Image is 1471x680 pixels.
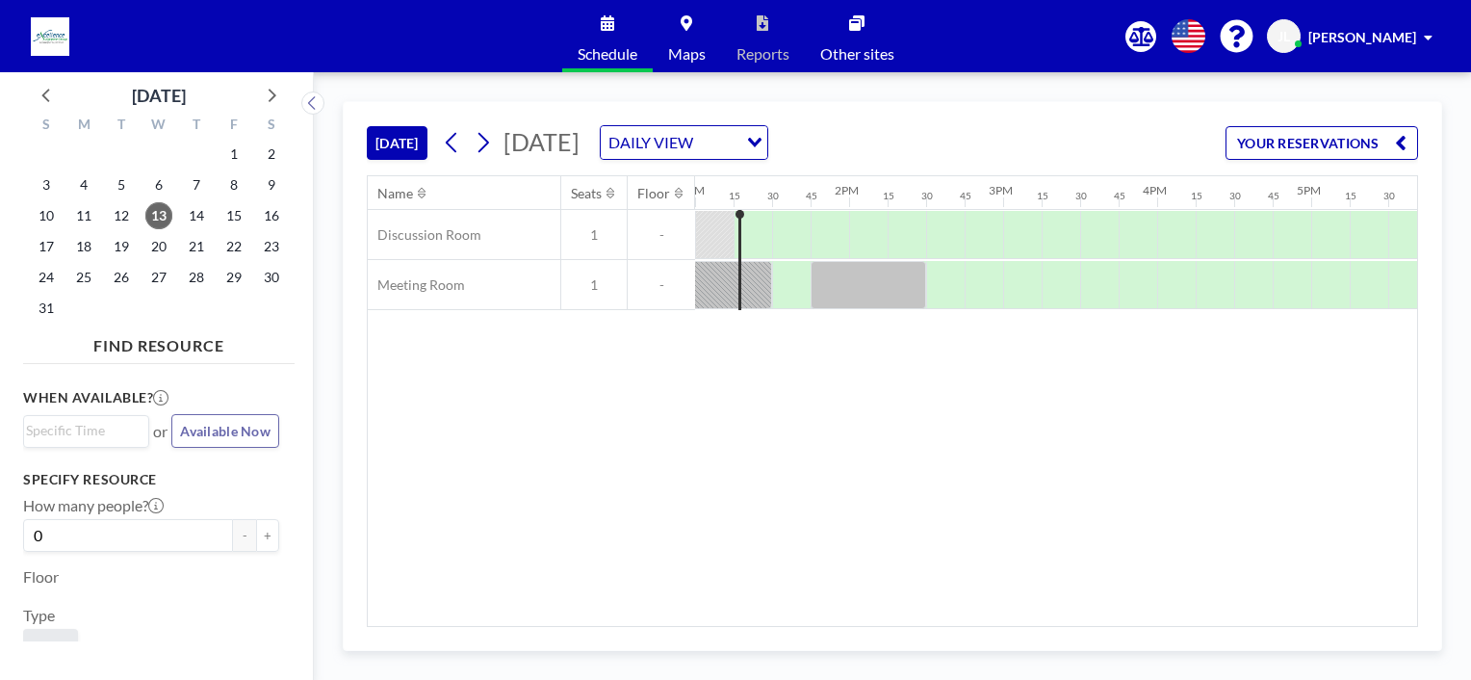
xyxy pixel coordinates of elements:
div: 15 [1345,190,1356,202]
span: Reports [736,46,789,62]
span: Saturday, August 16, 2025 [258,202,285,229]
div: T [177,114,215,139]
span: Sunday, August 17, 2025 [33,233,60,260]
button: - [233,519,256,552]
input: Search for option [26,420,138,441]
span: Saturday, August 2, 2025 [258,141,285,168]
span: Wednesday, August 13, 2025 [145,202,172,229]
span: Monday, August 4, 2025 [70,171,97,198]
span: Monday, August 11, 2025 [70,202,97,229]
span: 1 [561,276,627,294]
span: Meeting Room [368,276,465,294]
span: or [153,422,168,441]
div: W [141,114,178,139]
button: YOUR RESERVATIONS [1226,126,1418,160]
div: S [28,114,65,139]
div: 30 [1075,190,1087,202]
div: 15 [883,190,894,202]
span: Saturday, August 23, 2025 [258,233,285,260]
div: 30 [1383,190,1395,202]
div: 30 [921,190,933,202]
span: Tuesday, August 26, 2025 [108,264,135,291]
span: Friday, August 1, 2025 [220,141,247,168]
span: Available Now [180,423,271,439]
div: 3PM [989,183,1013,197]
span: Discussion Room [368,226,481,244]
span: Thursday, August 14, 2025 [183,202,210,229]
div: Floor [637,185,670,202]
span: Sunday, August 31, 2025 [33,295,60,322]
label: How many people? [23,496,164,515]
span: 1 [561,226,627,244]
div: 45 [960,190,971,202]
span: Room [31,637,70,656]
span: - [628,276,695,294]
div: F [215,114,252,139]
span: Monday, August 18, 2025 [70,233,97,260]
button: [DATE] [367,126,427,160]
div: 45 [806,190,817,202]
span: Friday, August 15, 2025 [220,202,247,229]
div: S [252,114,290,139]
span: Wednesday, August 6, 2025 [145,171,172,198]
div: 5PM [1297,183,1321,197]
div: 15 [1037,190,1048,202]
span: Saturday, August 30, 2025 [258,264,285,291]
span: Sunday, August 24, 2025 [33,264,60,291]
span: Friday, August 22, 2025 [220,233,247,260]
span: Tuesday, August 19, 2025 [108,233,135,260]
label: Floor [23,567,59,587]
span: JL [1277,28,1290,45]
div: 15 [1191,190,1202,202]
div: 30 [1229,190,1241,202]
span: Wednesday, August 27, 2025 [145,264,172,291]
h3: Specify resource [23,471,279,488]
div: Search for option [601,126,767,159]
span: Sunday, August 10, 2025 [33,202,60,229]
span: Sunday, August 3, 2025 [33,171,60,198]
span: Tuesday, August 12, 2025 [108,202,135,229]
div: 15 [729,190,740,202]
span: DAILY VIEW [605,130,697,155]
span: Maps [668,46,706,62]
span: Wednesday, August 20, 2025 [145,233,172,260]
h4: FIND RESOURCE [23,328,295,355]
span: Thursday, August 21, 2025 [183,233,210,260]
div: Name [377,185,413,202]
div: 30 [767,190,779,202]
button: + [256,519,279,552]
span: - [628,226,695,244]
span: Other sites [820,46,894,62]
div: M [65,114,103,139]
label: Type [23,606,55,625]
div: Search for option [24,416,148,445]
span: Friday, August 29, 2025 [220,264,247,291]
input: Search for option [699,130,735,155]
div: 2PM [835,183,859,197]
span: [PERSON_NAME] [1308,29,1416,45]
img: organization-logo [31,17,69,56]
div: Seats [571,185,602,202]
button: Available Now [171,414,279,448]
div: 45 [1268,190,1279,202]
span: Schedule [578,46,637,62]
div: [DATE] [132,82,186,109]
span: Thursday, August 7, 2025 [183,171,210,198]
span: Monday, August 25, 2025 [70,264,97,291]
span: Friday, August 8, 2025 [220,171,247,198]
span: Saturday, August 9, 2025 [258,171,285,198]
span: [DATE] [503,127,580,156]
span: Thursday, August 28, 2025 [183,264,210,291]
div: 4PM [1143,183,1167,197]
div: 45 [1114,190,1125,202]
div: T [103,114,141,139]
span: Tuesday, August 5, 2025 [108,171,135,198]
